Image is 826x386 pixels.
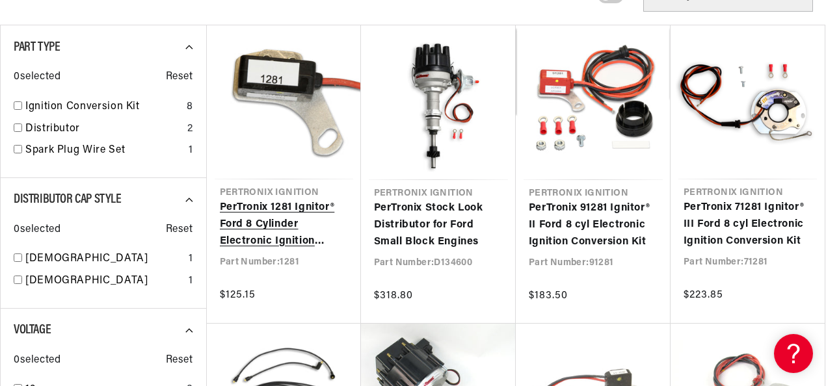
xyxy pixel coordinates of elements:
[14,193,122,206] span: Distributor Cap Style
[25,142,183,159] a: Spark Plug Wire Set
[14,41,60,54] span: Part Type
[189,273,193,290] div: 1
[220,199,348,250] a: PerTronix 1281 Ignitor® Ford 8 Cylinder Electronic Ignition Conversion Kit
[529,200,658,250] a: PerTronix 91281 Ignitor® II Ford 8 cyl Electronic Ignition Conversion Kit
[14,352,60,369] span: 0 selected
[166,69,193,86] span: Reset
[166,352,193,369] span: Reset
[25,121,182,138] a: Distributor
[187,121,193,138] div: 2
[189,142,193,159] div: 1
[14,69,60,86] span: 0 selected
[684,199,812,250] a: PerTronix 71281 Ignitor® III Ford 8 cyl Electronic Ignition Conversion Kit
[189,251,193,268] div: 1
[25,251,183,268] a: [DEMOGRAPHIC_DATA]
[374,200,503,250] a: PerTronix Stock Look Distributor for Ford Small Block Engines
[14,222,60,238] span: 0 selected
[25,99,181,116] a: Ignition Conversion Kit
[25,273,183,290] a: [DEMOGRAPHIC_DATA]
[14,324,51,337] span: Voltage
[166,222,193,238] span: Reset
[187,99,193,116] div: 8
